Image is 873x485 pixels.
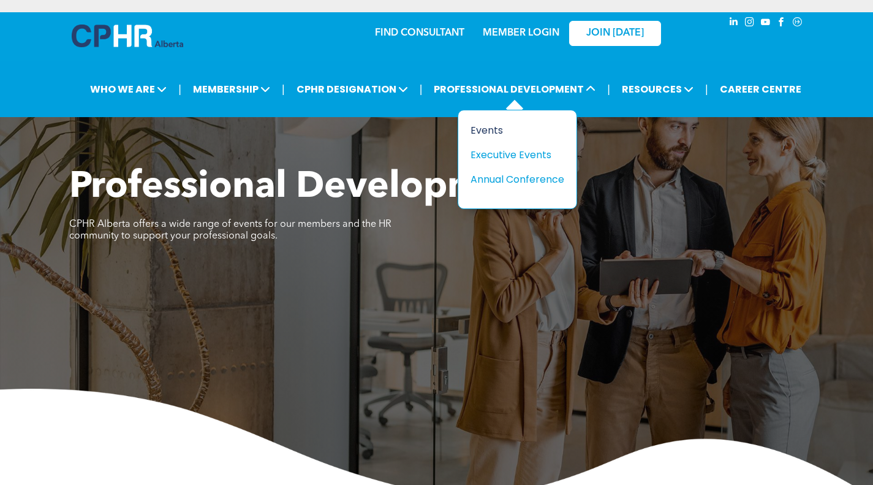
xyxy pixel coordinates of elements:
span: CPHR Alberta offers a wide range of events for our members and the HR community to support your p... [69,220,391,241]
span: CPHR DESIGNATION [293,78,412,101]
span: PROFESSIONAL DEVELOPMENT [430,78,599,101]
a: instagram [743,15,757,32]
span: JOIN [DATE] [586,28,644,39]
a: FIND CONSULTANT [375,28,464,38]
span: WHO WE ARE [86,78,170,101]
li: | [705,77,708,102]
a: JOIN [DATE] [569,21,661,46]
span: RESOURCES [618,78,697,101]
li: | [178,77,181,102]
a: youtube [759,15,773,32]
div: Executive Events [471,147,555,162]
span: MEMBERSHIP [189,78,274,101]
a: CAREER CENTRE [716,78,805,101]
div: Events [471,123,555,138]
a: Social network [791,15,804,32]
a: Annual Conference [471,172,564,187]
li: | [607,77,610,102]
li: | [420,77,423,102]
div: Annual Conference [471,172,555,187]
a: Executive Events [471,147,564,162]
li: | [282,77,285,102]
a: linkedin [727,15,741,32]
a: MEMBER LOGIN [483,28,559,38]
img: A blue and white logo for cp alberta [72,25,183,47]
span: Professional Development [69,169,539,206]
a: Events [471,123,564,138]
a: facebook [775,15,788,32]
